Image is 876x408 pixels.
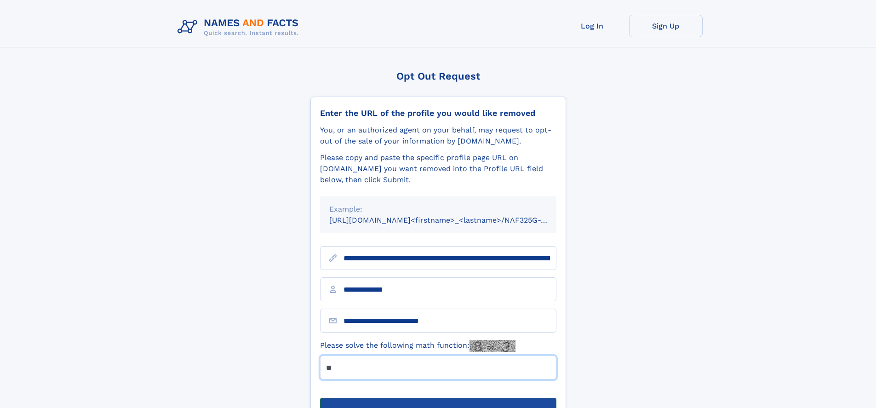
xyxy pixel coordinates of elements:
[310,70,566,82] div: Opt Out Request
[555,15,629,37] a: Log In
[329,204,547,215] div: Example:
[320,108,556,118] div: Enter the URL of the profile you would like removed
[320,340,515,352] label: Please solve the following math function:
[174,15,306,40] img: Logo Names and Facts
[320,152,556,185] div: Please copy and paste the specific profile page URL on [DOMAIN_NAME] you want removed into the Pr...
[629,15,703,37] a: Sign Up
[329,216,574,224] small: [URL][DOMAIN_NAME]<firstname>_<lastname>/NAF325G-xxxxxxxx
[320,125,556,147] div: You, or an authorized agent on your behalf, may request to opt-out of the sale of your informatio...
